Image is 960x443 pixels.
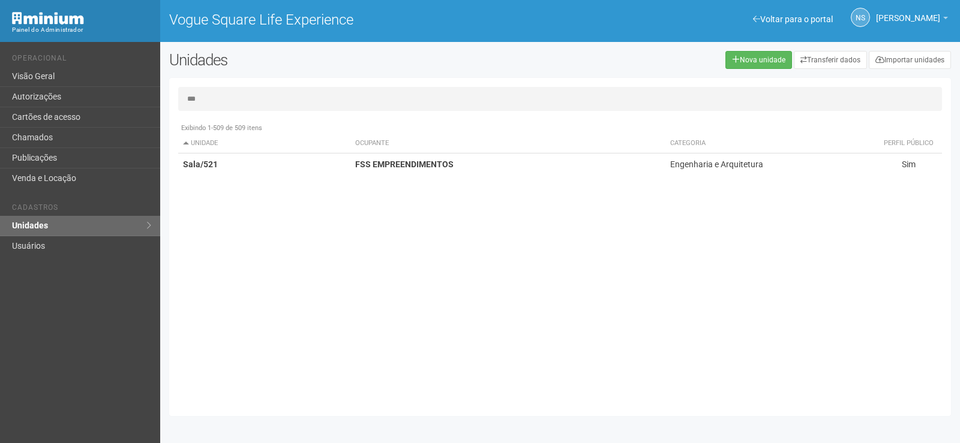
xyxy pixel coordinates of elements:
[12,54,151,67] li: Operacional
[355,159,454,169] strong: FSS EMPREENDIMENTOS
[869,51,951,69] a: Importar unidades
[12,203,151,216] li: Cadastros
[169,12,551,28] h1: Vogue Square Life Experience
[178,134,351,153] th: Unidade: activate to sort column descending
[876,2,940,23] span: Nicolle Silva
[725,51,792,69] a: Nova unidade
[350,134,665,153] th: Ocupante: activate to sort column ascending
[665,134,875,153] th: Categoria: activate to sort column ascending
[12,25,151,35] div: Painel do Administrador
[665,153,875,176] td: Engenharia e Arquitetura
[875,134,942,153] th: Perfil público: activate to sort column ascending
[12,12,84,25] img: Minium
[183,159,218,169] strong: Sala/521
[794,51,867,69] a: Transferir dados
[753,14,833,24] a: Voltar para o portal
[851,8,870,27] a: NS
[169,51,485,69] h2: Unidades
[876,15,948,25] a: [PERSON_NAME]
[178,123,942,134] div: Exibindo 1-509 de 509 itens
[902,159,916,169] span: Sim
